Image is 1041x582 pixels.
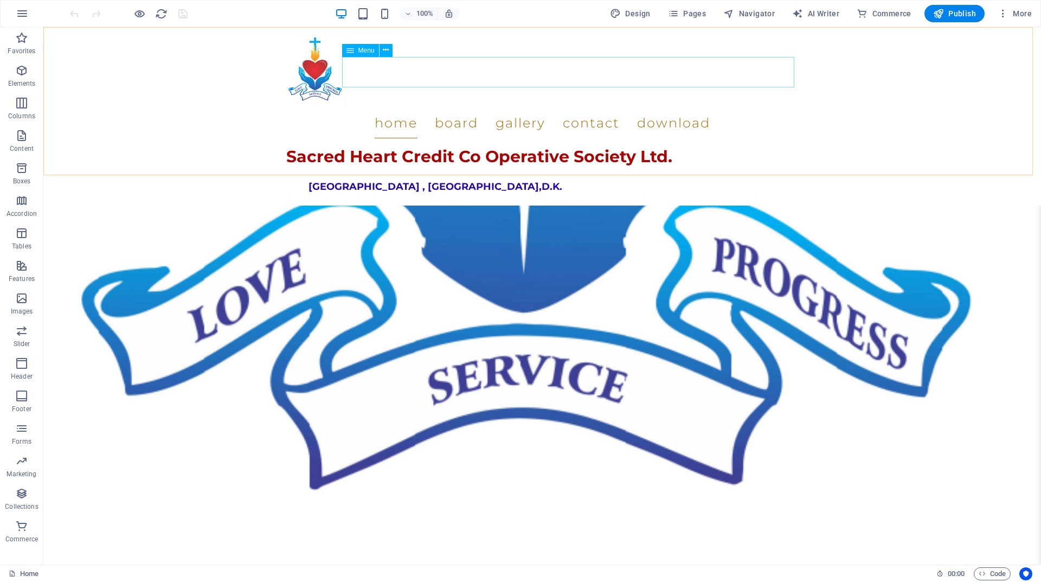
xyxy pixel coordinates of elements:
p: Marketing [7,470,36,478]
span: More [998,8,1032,19]
button: AI Writer [788,5,844,22]
span: Pages [668,8,706,19]
span: Navigator [723,8,775,19]
p: Footer [12,405,31,413]
p: Elements [8,79,36,88]
i: Reload page [155,8,168,20]
i: On resize automatically adjust zoom level to fit chosen device. [444,9,454,18]
p: Slider [14,340,30,348]
p: Columns [8,112,35,120]
button: Commerce [852,5,916,22]
p: Images [11,307,33,316]
p: Forms [12,437,31,446]
button: More [993,5,1036,22]
p: Boxes [13,177,31,186]
button: Usercentrics [1019,567,1032,580]
h6: Session time [936,567,965,580]
p: Collections [5,502,38,511]
p: Content [10,144,34,153]
h6: 100% [416,7,433,20]
div: Design (Ctrl+Alt+Y) [606,5,655,22]
button: Click here to leave preview mode and continue editing [133,7,146,20]
button: reload [155,7,168,20]
p: Commerce [5,535,38,543]
span: Publish [933,8,976,19]
span: Commerce [857,8,911,19]
button: Publish [924,5,985,22]
button: Pages [664,5,710,22]
button: Design [606,5,655,22]
button: 100% [400,7,438,20]
a: Click to cancel selection. Double-click to open Pages [9,567,38,580]
span: Menu [358,47,375,54]
span: Code [979,567,1006,580]
span: AI Writer [792,8,839,19]
span: : [955,570,957,578]
p: Favorites [8,47,35,55]
span: Design [610,8,651,19]
p: Accordion [7,209,37,218]
p: Features [9,274,35,283]
p: Tables [12,242,31,251]
button: Code [974,567,1011,580]
span: 00 00 [948,567,965,580]
p: Header [11,372,33,381]
button: Navigator [719,5,779,22]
